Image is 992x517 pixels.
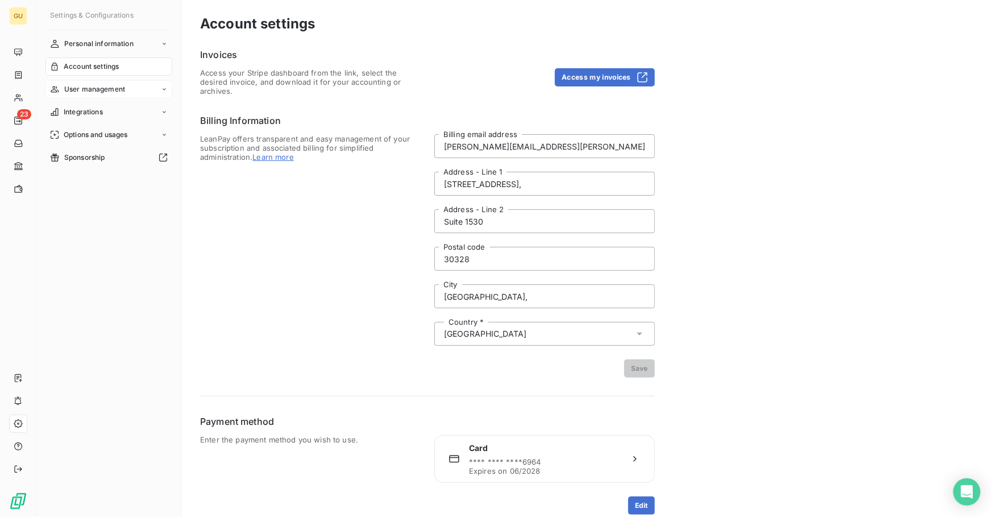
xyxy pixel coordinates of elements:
img: Logo LeanPay [9,492,27,510]
input: placeholder [434,209,655,233]
a: Account settings [45,57,172,76]
div: GU [9,7,27,25]
span: Integrations [64,107,103,117]
button: Edit [628,497,655,515]
h6: Billing Information [200,114,655,127]
span: [GEOGRAPHIC_DATA] [444,328,527,340]
div: Open Intercom Messenger [953,478,981,506]
h3: Account settings [200,14,974,34]
span: Card [469,442,620,454]
input: placeholder [434,172,655,196]
span: Enter the payment method you wish to use. [200,435,421,515]
span: Options and usages [64,130,128,140]
input: placeholder [434,134,655,158]
span: Personal information [64,39,134,49]
span: 23 [17,109,31,119]
span: Access your Stripe dashboard from the link, select the desired invoice, and download it for your ... [200,68,421,96]
h6: Invoices [200,48,655,61]
span: Sponsorship [64,152,105,163]
span: User management [64,84,125,94]
input: placeholder [434,247,655,271]
span: Learn more [252,152,294,162]
button: Access my invoices [555,68,655,86]
span: Settings & Configurations [50,11,134,19]
span: Expires on 06 / 2028 [469,466,620,475]
button: Save [624,359,655,378]
h6: Payment method [200,415,655,428]
span: LeanPay offers transparent and easy management of your subscription and associated billing for si... [200,134,421,378]
span: Account settings [64,61,119,72]
input: placeholder [434,284,655,308]
a: Sponsorship [45,148,172,167]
